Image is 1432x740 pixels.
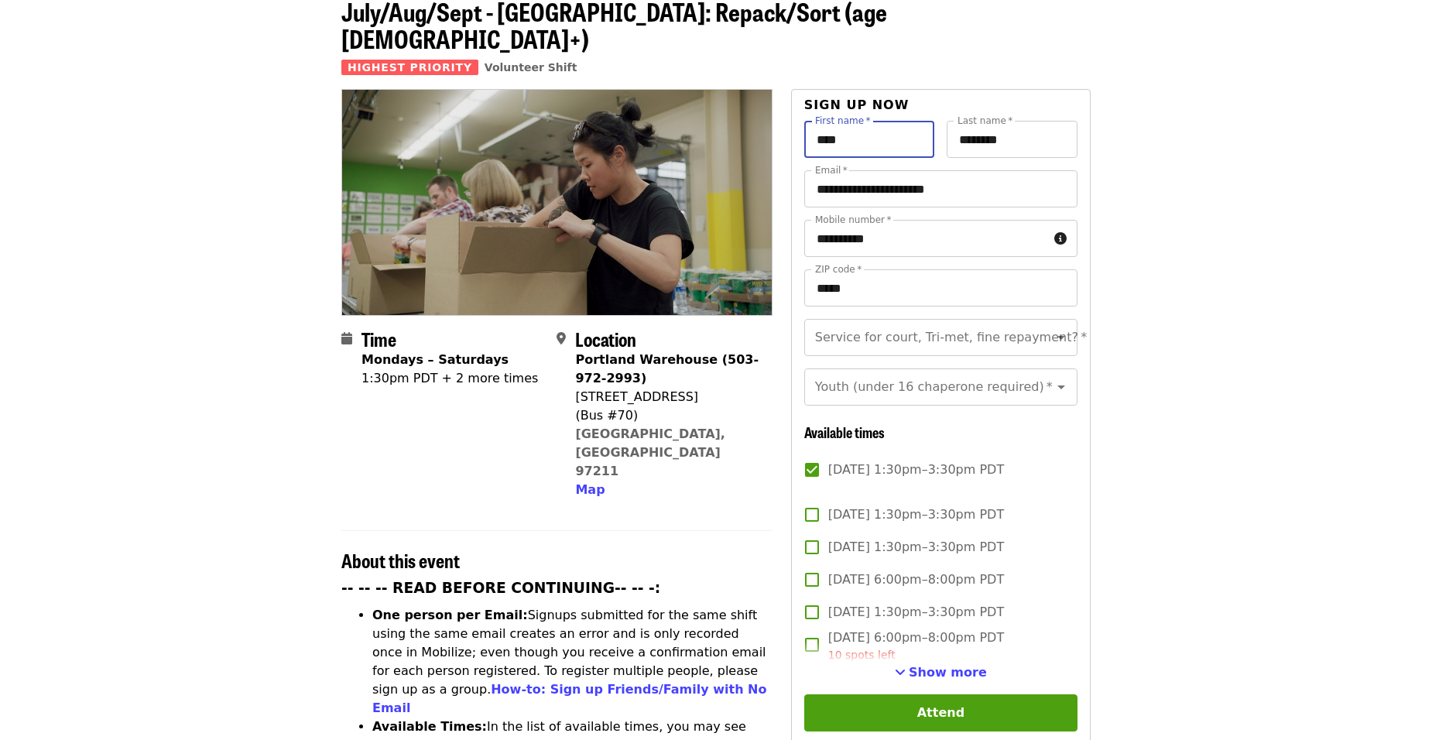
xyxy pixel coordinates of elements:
[804,98,910,112] span: Sign up now
[947,121,1077,158] input: Last name
[575,427,725,478] a: [GEOGRAPHIC_DATA], [GEOGRAPHIC_DATA] 97211
[815,166,848,175] label: Email
[557,331,566,346] i: map-marker-alt icon
[361,325,396,352] span: Time
[372,606,773,718] li: Signups submitted for the same shift using the same email creates an error and is only recorded o...
[341,60,478,75] span: Highest Priority
[895,663,987,682] button: See more timeslots
[828,649,896,661] span: 10 spots left
[1054,231,1067,246] i: circle-info icon
[575,482,605,497] span: Map
[828,570,1004,589] span: [DATE] 6:00pm–8:00pm PDT
[341,580,660,596] strong: -- -- -- READ BEFORE CONTINUING-- -- -:
[575,325,636,352] span: Location
[828,505,1004,524] span: [DATE] 1:30pm–3:30pm PDT
[828,603,1004,622] span: [DATE] 1:30pm–3:30pm PDT
[815,116,871,125] label: First name
[828,538,1004,557] span: [DATE] 1:30pm–3:30pm PDT
[341,546,460,574] span: About this event
[815,265,862,274] label: ZIP code
[575,388,759,406] div: [STREET_ADDRESS]
[828,461,1004,479] span: [DATE] 1:30pm–3:30pm PDT
[804,121,935,158] input: First name
[342,90,772,314] img: July/Aug/Sept - Portland: Repack/Sort (age 8+) organized by Oregon Food Bank
[828,629,1004,663] span: [DATE] 6:00pm–8:00pm PDT
[575,481,605,499] button: Map
[804,694,1077,731] button: Attend
[372,608,528,622] strong: One person per Email:
[1050,376,1072,398] button: Open
[804,220,1048,257] input: Mobile number
[804,269,1077,307] input: ZIP code
[575,406,759,425] div: (Bus #70)
[1050,327,1072,348] button: Open
[804,170,1077,207] input: Email
[485,61,577,74] a: Volunteer Shift
[341,331,352,346] i: calendar icon
[909,665,987,680] span: Show more
[804,422,885,442] span: Available times
[958,116,1012,125] label: Last name
[372,682,767,715] a: How-to: Sign up Friends/Family with No Email
[372,719,487,734] strong: Available Times:
[575,352,759,385] strong: Portland Warehouse (503-972-2993)
[815,215,891,224] label: Mobile number
[361,352,509,367] strong: Mondays – Saturdays
[361,369,538,388] div: 1:30pm PDT + 2 more times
